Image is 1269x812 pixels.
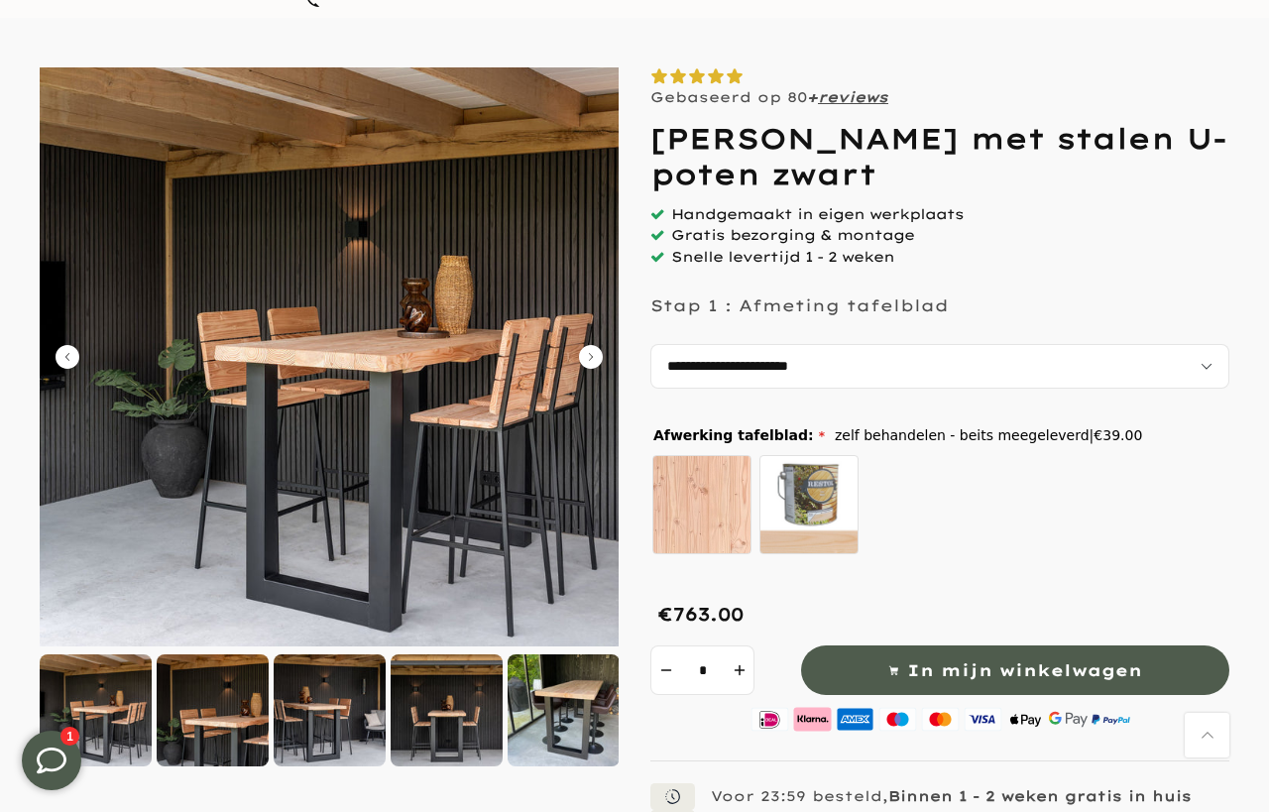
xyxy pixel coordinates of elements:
[801,645,1229,695] button: In mijn winkelwagen
[2,711,101,810] iframe: toggle-frame
[40,654,152,766] img: Douglas bartafel met stalen U-poten zwart
[680,645,725,695] input: Quantity
[274,654,386,766] img: Douglas bartafel met stalen U-poten zwart
[1094,427,1142,443] span: €39.00
[907,656,1142,685] span: In mijn winkelwagen
[650,645,680,695] button: decrement
[807,88,818,106] strong: +
[671,248,894,266] span: Snelle levertijd 1 - 2 weken
[650,295,949,315] p: Stap 1 : Afmeting tafelblad
[818,88,888,106] a: reviews
[650,121,1229,193] h1: [PERSON_NAME] met stalen U-poten zwart
[658,603,744,626] span: €763.00
[888,787,1192,805] strong: Binnen 1 - 2 weken gratis in huis
[579,345,603,369] button: Carousel Next Arrow
[56,345,79,369] button: Carousel Back Arrow
[653,428,825,442] span: Afwerking tafelblad:
[671,226,914,244] span: Gratis bezorging & montage
[508,654,620,766] img: Douglas bartafel met stalen U-poten zwart gepoedercoat
[725,645,754,695] button: increment
[711,787,1192,805] p: Voor 23:59 besteld,
[1185,713,1229,757] a: Terug naar boven
[650,344,1229,389] select: autocomplete="off"
[1090,427,1143,443] span: |
[650,88,888,106] p: Gebaseerd op 80
[391,654,503,766] img: Douglas bartafel met stalen U-poten zwart
[40,67,619,646] img: Douglas bartafel met stalen U-poten zwart
[835,423,1142,448] span: zelf behandelen - beits meegeleverd
[157,654,269,766] img: Douglas bartafel met stalen U-poten zwart
[671,205,964,223] span: Handgemaakt in eigen werkplaats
